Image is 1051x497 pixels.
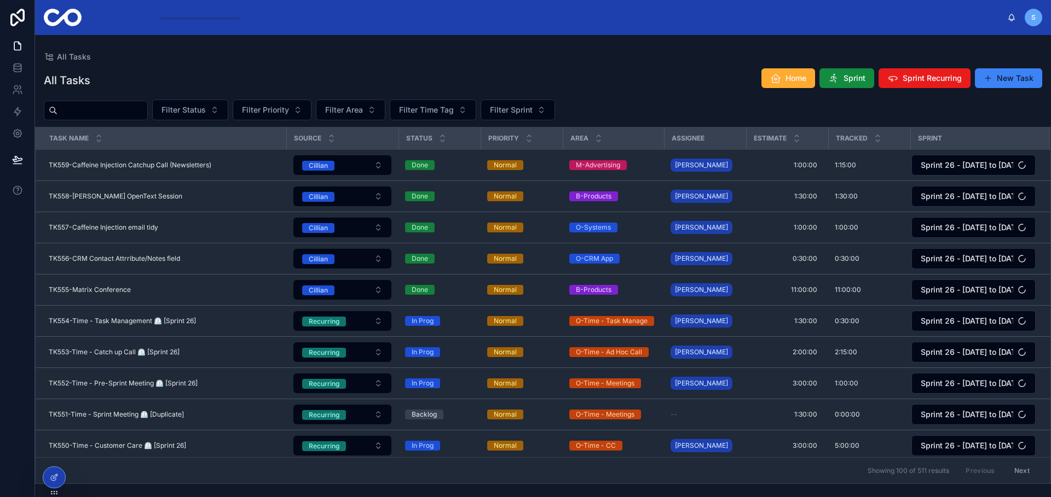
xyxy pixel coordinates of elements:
div: O-Time - Meetings [576,410,634,419]
button: Next [1007,462,1037,479]
button: Select Button [911,279,1036,300]
div: O-Systems [576,223,611,232]
a: [PERSON_NAME] [671,159,732,172]
a: O-Time - Ad Hoc Call [569,347,657,357]
a: [PERSON_NAME] [671,188,740,205]
button: Select Button [316,100,385,120]
button: Select Button [293,155,391,175]
div: Recurring [309,348,339,358]
span: Home [786,73,806,84]
a: TK550-Time - Customer Care ⏲️ [Sprint 26] [49,441,280,450]
span: TK559-Caffeine Injection Catchup Call (Newsletters) [49,161,211,169]
div: In Prog [412,316,434,326]
a: In Prog [405,347,474,357]
a: Normal [487,378,556,388]
a: Select Button [293,342,392,362]
button: Select Button [293,311,391,331]
span: 0:30:00 [835,317,859,325]
span: 1:00:00 [835,223,858,232]
span: Sprint 26 - [DATE] to [DATE] [921,284,1013,295]
button: Select Button [152,100,228,120]
span: Sprint Recurring [903,73,962,84]
a: Normal [487,441,556,451]
div: Cillian [309,254,328,264]
span: Sprint 26 - [DATE] to [DATE] [921,191,1013,202]
a: 1:00:00 [753,219,822,236]
a: [PERSON_NAME] [671,314,732,328]
span: TK550-Time - Customer Care ⏲️ [Sprint 26] [49,441,186,450]
span: Source [294,134,321,143]
button: Select Button [233,100,311,120]
a: M-Advertising [569,160,657,170]
span: 1:00:00 [794,161,817,169]
span: Sprint 26 - [DATE] to [DATE] [921,409,1013,420]
span: TK552-Time - Pre-Sprint Meeting ⏲️ [Sprint 26] [49,379,198,388]
a: Normal [487,347,556,357]
div: Cillian [309,161,328,171]
a: Normal [487,410,556,419]
span: 1:00:00 [835,379,858,388]
a: 2:00:00 [753,343,822,361]
span: Filter Status [161,104,206,115]
a: [PERSON_NAME] [671,346,732,359]
a: B-Products [569,191,657,201]
div: Recurring [309,441,339,451]
span: Filter Area [325,104,363,115]
div: Normal [494,347,517,357]
span: Sprint [918,134,942,143]
a: Select Button [911,372,1036,394]
div: Cillian [309,285,328,295]
a: [PERSON_NAME] [671,375,740,392]
a: TK556-CRM Contact Attrribute/Notes field [49,254,280,263]
a: Select Button [293,404,392,425]
div: Recurring [309,410,339,420]
a: Select Button [911,279,1036,301]
a: 1:00:00 [835,223,904,232]
a: 1:15:00 [835,161,904,169]
a: [PERSON_NAME] [671,312,740,330]
span: TK554-Time - Task Management ⏲️ [Sprint 26] [49,317,196,325]
span: 0:00:00 [835,410,860,419]
span: -- [671,410,677,419]
a: [PERSON_NAME] [671,343,740,361]
a: New Task [975,68,1042,88]
span: Sprint 26 - [DATE] to [DATE] [921,222,1013,233]
button: Select Button [911,311,1036,331]
a: TK552-Time - Pre-Sprint Meeting ⏲️ [Sprint 26] [49,379,280,388]
a: [PERSON_NAME] [671,190,732,203]
button: Select Button [293,342,391,362]
span: 11:00:00 [835,285,861,294]
a: [PERSON_NAME] [671,250,740,267]
a: Normal [487,160,556,170]
a: Select Button [293,435,392,456]
span: Assignee [672,134,704,143]
div: Normal [494,285,517,295]
button: Select Button [293,436,391,455]
a: O-Time - Meetings [569,378,657,388]
div: Normal [494,191,517,201]
a: Select Button [293,248,392,269]
button: Select Button [293,373,391,393]
span: TK555-Matrix Conference [49,285,131,294]
span: [PERSON_NAME] [675,192,728,201]
span: Sprint 26 - [DATE] to [DATE] [921,440,1013,451]
span: 5:00:00 [835,441,859,450]
a: 0:30:00 [835,254,904,263]
button: Select Button [911,217,1036,238]
a: All Tasks [44,51,91,62]
span: 1:30:00 [794,192,817,201]
span: Sprint 26 - [DATE] to [DATE] [921,347,1013,358]
span: [PERSON_NAME] [675,161,728,169]
button: Select Button [911,155,1036,176]
div: Normal [494,254,517,264]
a: In Prog [405,316,474,326]
span: TK551-Time - Sprint Meeting ⏲️ [Duplicate] [49,410,184,419]
span: [PERSON_NAME] [675,348,728,356]
a: Done [405,223,474,232]
a: TK554-Time - Task Management ⏲️ [Sprint 26] [49,317,280,325]
a: O-CRM App [569,254,657,264]
a: Done [405,285,474,295]
button: Select Button [293,280,391,300]
a: 3:00:00 [753,375,822,392]
button: Sprint Recurring [879,68,971,88]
